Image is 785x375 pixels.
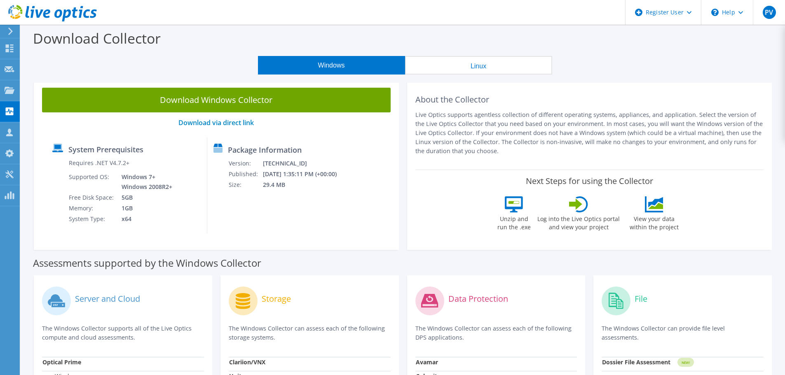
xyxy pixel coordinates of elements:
[682,360,690,365] tspan: NEW!
[262,179,348,190] td: 29.4 MB
[75,295,140,303] label: Server and Cloud
[635,295,647,303] label: File
[115,192,174,203] td: 5GB
[526,176,653,186] label: Next Steps for using the Collector
[68,145,143,154] label: System Prerequisites
[763,6,776,19] span: PV
[415,324,577,342] p: The Windows Collector can assess each of the following DPS applications.
[42,324,204,342] p: The Windows Collector supports all of the Live Optics compute and cloud assessments.
[415,95,764,105] h2: About the Collector
[602,324,764,342] p: The Windows Collector can provide file level assessments.
[42,358,81,366] strong: Optical Prime
[228,169,262,179] td: Published:
[405,56,552,75] button: Linux
[115,203,174,214] td: 1GB
[33,259,261,267] label: Assessments supported by the Windows Collector
[228,146,302,154] label: Package Information
[711,9,719,16] svg: \n
[262,295,291,303] label: Storage
[68,192,115,203] td: Free Disk Space:
[178,118,254,127] a: Download via direct link
[262,169,348,179] td: [DATE] 1:35:11 PM (+00:00)
[448,295,508,303] label: Data Protection
[229,358,265,366] strong: Clariion/VNX
[262,158,348,169] td: [TECHNICAL_ID]
[228,158,262,169] td: Version:
[68,172,115,192] td: Supported OS:
[624,212,684,231] label: View your data within the project
[115,172,174,192] td: Windows 7+ Windows 2008R2+
[415,110,764,156] p: Live Optics supports agentless collection of different operating systems, appliances, and applica...
[228,179,262,190] td: Size:
[68,203,115,214] td: Memory:
[602,358,670,366] strong: Dossier File Assessment
[42,88,391,112] a: Download Windows Collector
[115,214,174,224] td: x64
[258,56,405,75] button: Windows
[537,212,620,231] label: Log into the Live Optics portal and view your project
[495,212,533,231] label: Unzip and run the .exe
[69,159,129,167] label: Requires .NET V4.7.2+
[416,358,438,366] strong: Avamar
[68,214,115,224] td: System Type:
[229,324,391,342] p: The Windows Collector can assess each of the following storage systems.
[33,29,161,48] label: Download Collector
